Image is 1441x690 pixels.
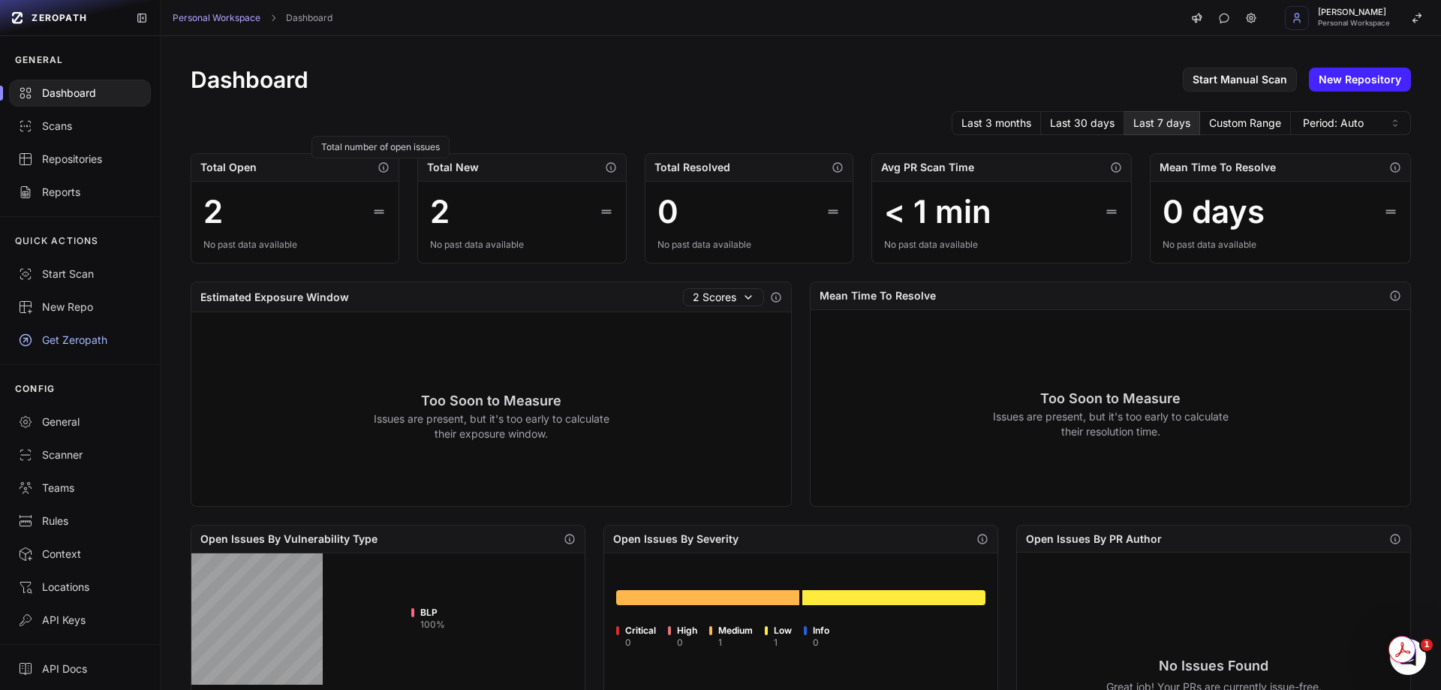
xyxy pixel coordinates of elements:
[173,12,332,24] nav: breadcrumb
[420,607,445,619] span: BLP
[1303,116,1364,131] span: Period: Auto
[992,388,1229,409] h3: Too Soon to Measure
[18,185,142,200] div: Reports
[683,288,764,306] button: 2 Scores
[718,625,753,637] span: Medium
[1106,655,1322,676] h3: No Issues Found
[420,619,445,631] div: 100 %
[625,637,656,649] div: 0
[677,625,697,637] span: High
[268,13,278,23] svg: chevron right,
[884,194,991,230] div: < 1 min
[1124,111,1200,135] button: Last 7 days
[1160,160,1276,175] h2: Mean Time To Resolve
[1183,68,1297,92] a: Start Manual Scan
[802,590,985,605] div: Go to issues list
[657,194,678,230] div: 0
[625,625,656,637] span: Critical
[373,411,609,441] p: Issues are present, but it's too early to calculate their exposure window.
[18,661,142,676] div: API Docs
[18,300,142,315] div: New Repo
[18,447,142,463] div: Scanner
[774,625,792,637] span: Low
[6,6,124,30] a: ZEROPATH
[1318,20,1390,27] span: Personal Workspace
[32,12,87,24] span: ZEROPATH
[1389,117,1401,129] svg: caret sort,
[18,86,142,101] div: Dashboard
[18,547,142,562] div: Context
[15,54,63,66] p: GENERAL
[616,590,799,605] div: Go to issues list
[203,194,223,230] div: 2
[200,532,378,547] h2: Open Issues By Vulnerability Type
[952,111,1041,135] button: Last 3 months
[18,481,142,496] div: Teams
[200,160,257,175] h2: Total Open
[1163,194,1265,230] div: 0 days
[18,414,142,429] div: General
[18,333,142,348] div: Get Zeropath
[427,160,479,175] h2: Total New
[373,390,609,411] h3: Too Soon to Measure
[18,613,142,628] div: API Keys
[1163,239,1398,251] div: No past data available
[774,637,792,649] div: 1
[813,625,829,637] span: Info
[200,290,349,305] h2: Estimated Exposure Window
[191,66,308,93] h1: Dashboard
[430,194,450,230] div: 2
[18,119,142,134] div: Scans
[1318,8,1390,17] span: [PERSON_NAME]
[718,637,753,649] div: 1
[677,637,697,649] div: 0
[1041,111,1124,135] button: Last 30 days
[881,160,974,175] h2: Avg PR Scan Time
[15,383,55,395] p: CONFIG
[173,12,260,24] a: Personal Workspace
[18,514,142,529] div: Rules
[18,267,142,282] div: Start Scan
[286,12,332,24] a: Dashboard
[18,152,142,167] div: Repositories
[884,239,1120,251] div: No past data available
[1200,111,1291,135] button: Custom Range
[613,532,739,547] h2: Open Issues By Severity
[654,160,730,175] h2: Total Resolved
[203,239,387,251] div: No past data available
[1026,532,1162,547] h2: Open Issues By PR Author
[992,409,1229,439] p: Issues are present, but it's too early to calculate their resolution time.
[820,288,936,303] h2: Mean Time To Resolve
[430,239,613,251] div: No past data available
[15,235,99,247] p: QUICK ACTIONS
[321,141,440,153] div: Total number of open issues
[1309,68,1411,92] a: New Repository
[657,239,841,251] div: No past data available
[813,637,829,649] div: 0
[18,580,142,595] div: Locations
